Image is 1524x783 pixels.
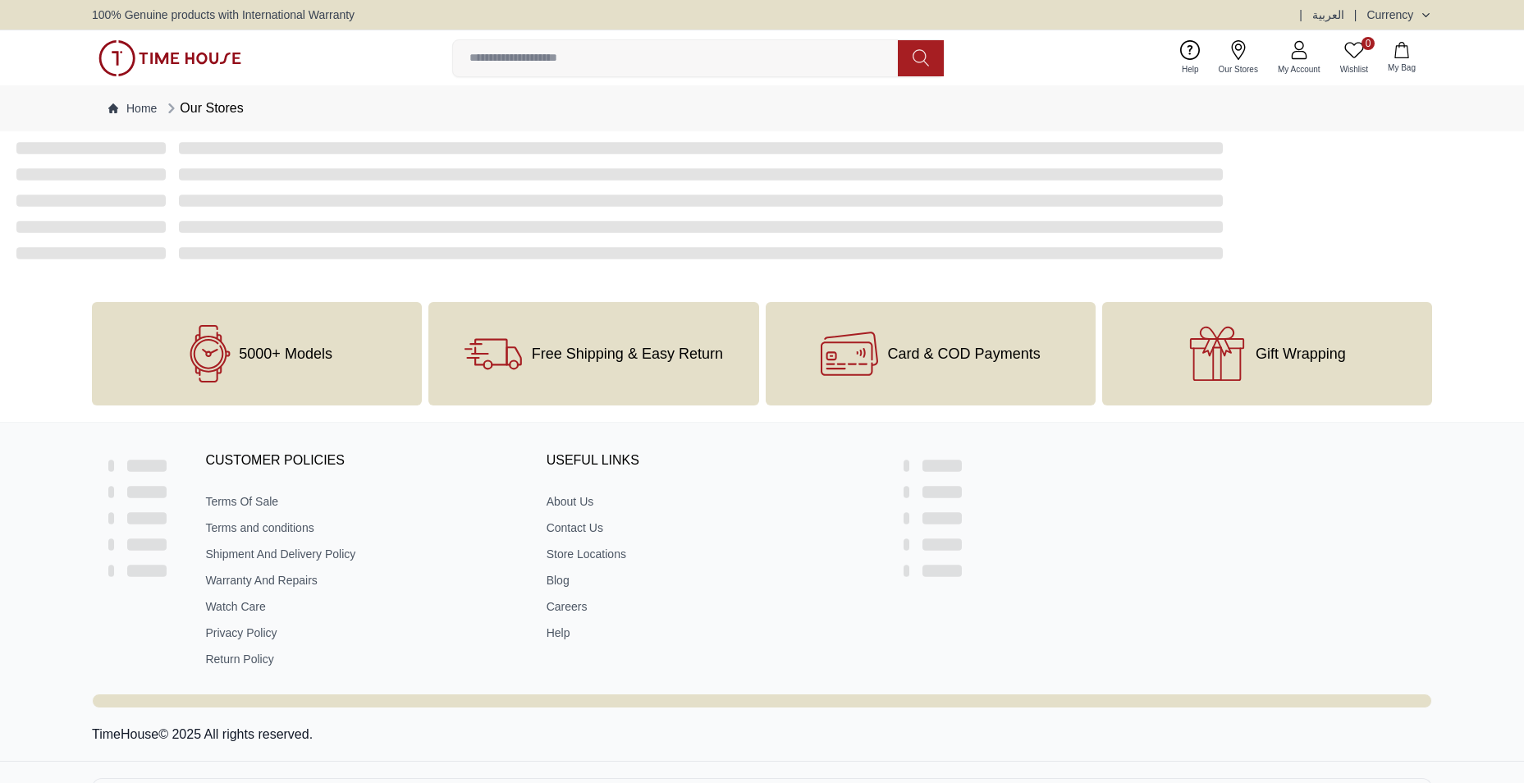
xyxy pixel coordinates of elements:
[547,449,864,474] h3: USEFUL LINKS
[239,346,332,362] span: 5000+ Models
[1256,346,1346,362] span: Gift Wrapping
[205,651,523,667] a: Return Policy
[163,98,243,118] div: Our Stores
[92,85,1432,131] nav: Breadcrumb
[1366,7,1420,23] div: Currency
[108,100,157,117] a: Home
[205,598,523,615] a: Watch Care
[205,546,523,562] a: Shipment And Delivery Policy
[1175,63,1206,76] span: Help
[1378,39,1426,77] button: My Bag
[532,346,723,362] span: Free Shipping & Easy Return
[1334,63,1375,76] span: Wishlist
[547,572,864,588] a: Blog
[1212,63,1265,76] span: Our Stores
[205,449,523,474] h3: CUSTOMER POLICIES
[1209,37,1268,79] a: Our Stores
[205,493,523,510] a: Terms Of Sale
[92,7,355,23] span: 100% Genuine products with International Warranty
[547,520,864,536] a: Contact Us
[1354,7,1357,23] span: |
[1362,37,1375,50] span: 0
[98,40,241,76] img: ...
[1299,7,1302,23] span: |
[547,598,864,615] a: Careers
[1330,37,1378,79] a: 0Wishlist
[547,625,864,641] a: Help
[547,546,864,562] a: Store Locations
[547,493,864,510] a: About Us
[205,625,523,641] a: Privacy Policy
[205,520,523,536] a: Terms and conditions
[205,572,523,588] a: Warranty And Repairs
[888,346,1041,362] span: Card & COD Payments
[1381,62,1422,74] span: My Bag
[92,725,319,744] p: TimeHouse© 2025 All rights reserved.
[1312,7,1344,23] button: العربية
[1271,63,1327,76] span: My Account
[1172,37,1209,79] a: Help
